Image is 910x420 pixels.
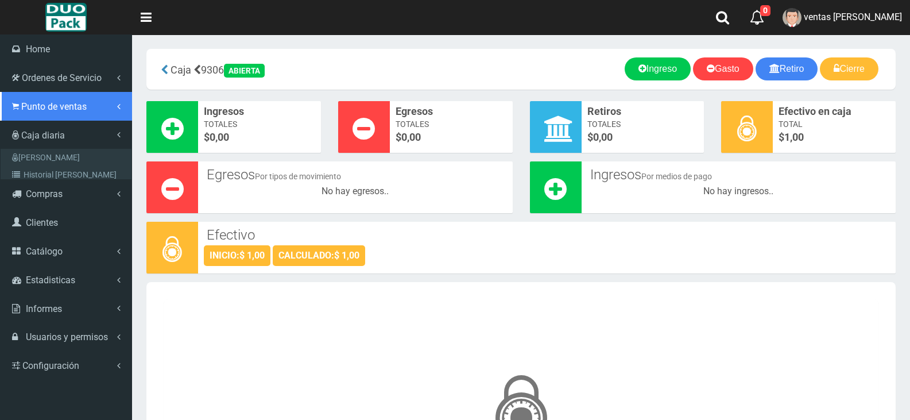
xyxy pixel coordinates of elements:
[26,246,63,257] span: Catálogo
[26,303,62,314] span: Informes
[21,130,65,141] span: Caja diaria
[26,275,75,286] span: Estadisticas
[779,104,890,119] span: Efectivo en caja
[401,131,421,143] font: 0,00
[204,104,315,119] span: Ingresos
[22,72,102,83] span: Ordenes de Servicio
[783,8,801,27] img: User Image
[760,5,770,16] span: 0
[45,3,86,32] img: Logo grande
[204,185,507,198] div: No hay egresos..
[26,188,63,199] span: Compras
[587,104,699,119] span: Retiros
[224,64,265,78] div: ABIERTA
[273,245,365,266] div: CALCULADO:
[3,149,131,166] a: [PERSON_NAME]
[334,250,359,261] strong: $ 1,00
[641,172,712,181] small: Por medios de pago
[804,11,902,22] span: ventas [PERSON_NAME]
[396,118,507,130] span: Totales
[26,217,58,228] span: Clientes
[207,167,504,182] h3: Egresos
[396,130,507,145] span: $
[587,118,699,130] span: Totales
[590,167,888,182] h3: Ingresos
[756,57,818,80] a: Retiro
[779,118,890,130] span: Total
[204,245,270,266] div: INICIO:
[587,130,699,145] span: $
[210,131,229,143] font: 0,00
[204,118,315,130] span: Totales
[593,131,613,143] font: 0,00
[207,228,887,242] h3: Efectivo
[204,130,315,145] span: $
[784,131,804,143] span: 1,00
[3,166,131,183] a: Historial [PERSON_NAME]
[239,250,265,261] strong: $ 1,00
[22,360,79,371] span: Configuración
[155,57,399,81] div: 9306
[693,57,753,80] a: Gasto
[779,130,890,145] span: $
[820,57,878,80] a: Cierre
[625,57,691,80] a: Ingreso
[396,104,507,119] span: Egresos
[21,101,87,112] span: Punto de ventas
[255,172,341,181] small: Por tipos de movimiento
[26,44,50,55] span: Home
[171,64,191,76] span: Caja
[26,332,108,342] span: Usuarios y permisos
[587,185,890,198] div: No hay ingresos..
